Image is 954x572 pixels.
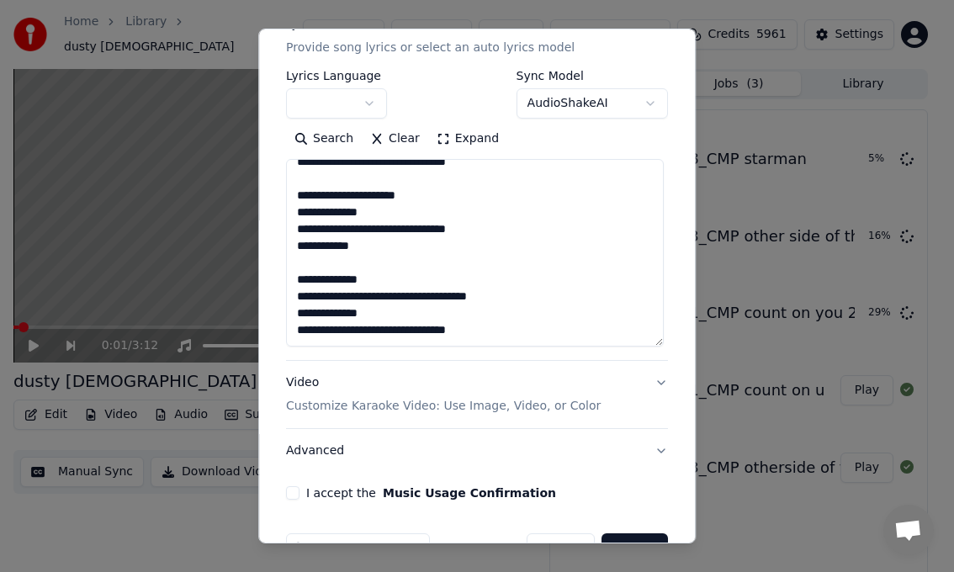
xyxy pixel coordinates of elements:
button: Expand [428,125,507,152]
button: Clear [362,125,428,152]
button: Create [602,533,668,564]
p: Customize Karaoke Video: Use Image, Video, or Color [286,398,601,415]
button: Cancel [527,533,595,564]
button: LyricsProvide song lyrics or select an auto lyrics model [286,3,668,70]
button: I accept the [383,487,556,499]
label: Lyrics Language [286,70,387,82]
div: LyricsProvide song lyrics or select an auto lyrics model [286,70,668,360]
button: Search [286,125,362,152]
span: This will use 4 credits [314,542,422,555]
p: Provide song lyrics or select an auto lyrics model [286,40,575,56]
button: Advanced [286,429,668,473]
button: VideoCustomize Karaoke Video: Use Image, Video, or Color [286,361,668,428]
label: I accept the [306,487,556,499]
div: Video [286,374,601,415]
label: Sync Model [517,70,668,82]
